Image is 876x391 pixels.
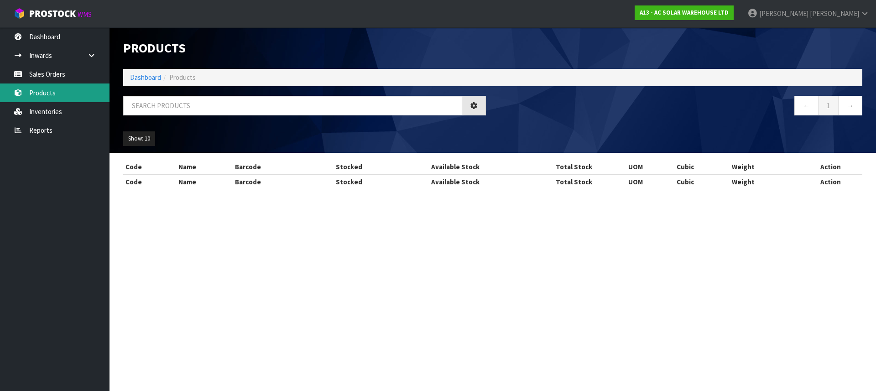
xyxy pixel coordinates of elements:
[388,160,522,174] th: Available Stock
[233,174,310,189] th: Barcode
[640,9,729,16] strong: A13 - AC SOLAR WAREHOUSE LTD
[310,160,388,174] th: Stocked
[626,160,674,174] th: UOM
[123,174,176,189] th: Code
[123,160,176,174] th: Code
[522,160,626,174] th: Total Stock
[176,160,233,174] th: Name
[674,174,730,189] th: Cubic
[169,73,196,82] span: Products
[176,174,233,189] th: Name
[123,96,462,115] input: Search products
[730,160,799,174] th: Weight
[123,41,486,55] h1: Products
[799,174,862,189] th: Action
[759,9,808,18] span: [PERSON_NAME]
[674,160,730,174] th: Cubic
[838,96,862,115] a: →
[794,96,819,115] a: ←
[500,96,862,118] nav: Page navigation
[130,73,161,82] a: Dashboard
[818,96,839,115] a: 1
[626,174,674,189] th: UOM
[810,9,859,18] span: [PERSON_NAME]
[799,160,862,174] th: Action
[123,131,155,146] button: Show: 10
[233,160,310,174] th: Barcode
[388,174,522,189] th: Available Stock
[29,8,76,20] span: ProStock
[522,174,626,189] th: Total Stock
[730,174,799,189] th: Weight
[78,10,92,19] small: WMS
[310,174,388,189] th: Stocked
[14,8,25,19] img: cube-alt.png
